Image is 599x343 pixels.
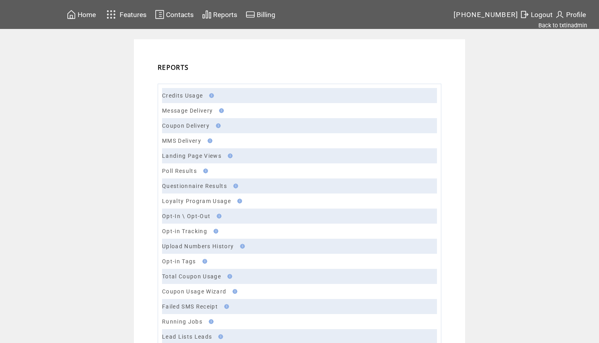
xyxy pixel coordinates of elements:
[162,183,227,189] a: Questionnaire Results
[162,123,210,129] a: Coupon Delivery
[155,10,164,19] img: contacts.svg
[158,63,189,72] span: REPORTS
[202,10,212,19] img: chart.svg
[555,10,565,19] img: profile.svg
[162,213,210,219] a: Opt-In \ Opt-Out
[225,153,233,158] img: help.gif
[162,318,202,325] a: Running Jobs
[214,214,221,218] img: help.gif
[67,10,76,19] img: home.svg
[200,259,207,264] img: help.gif
[162,333,212,340] a: Lead Lists Leads
[454,11,519,19] span: [PHONE_NUMBER]
[566,11,586,19] span: Profile
[235,199,242,203] img: help.gif
[166,11,194,19] span: Contacts
[162,258,196,264] a: Opt-in Tags
[225,274,232,279] img: help.gif
[162,198,231,204] a: Loyalty Program Usage
[211,229,218,234] img: help.gif
[65,8,97,21] a: Home
[206,319,214,324] img: help.gif
[162,168,197,174] a: Poll Results
[257,11,275,19] span: Billing
[162,303,218,310] a: Failed SMS Receipt
[162,138,201,144] a: MMS Delivery
[531,11,553,19] span: Logout
[231,184,238,188] img: help.gif
[207,93,214,98] img: help.gif
[238,244,245,249] img: help.gif
[162,107,213,114] a: Message Delivery
[217,108,224,113] img: help.gif
[205,138,212,143] img: help.gif
[222,304,229,309] img: help.gif
[520,10,529,19] img: exit.svg
[104,8,118,21] img: features.svg
[162,92,203,99] a: Credits Usage
[201,8,238,21] a: Reports
[214,123,221,128] img: help.gif
[78,11,96,19] span: Home
[162,273,221,280] a: Total Coupon Usage
[216,334,223,339] img: help.gif
[246,10,255,19] img: creidtcard.svg
[103,7,148,22] a: Features
[230,289,237,294] img: help.gif
[120,11,147,19] span: Features
[162,228,207,234] a: Opt-in Tracking
[201,169,208,173] img: help.gif
[162,153,221,159] a: Landing Page Views
[213,11,237,19] span: Reports
[154,8,195,21] a: Contacts
[162,243,234,249] a: Upload Numbers History
[162,288,226,295] a: Coupon Usage Wizard
[519,8,554,21] a: Logout
[244,8,277,21] a: Billing
[538,22,587,29] a: Back to txtinadmin
[554,8,587,21] a: Profile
